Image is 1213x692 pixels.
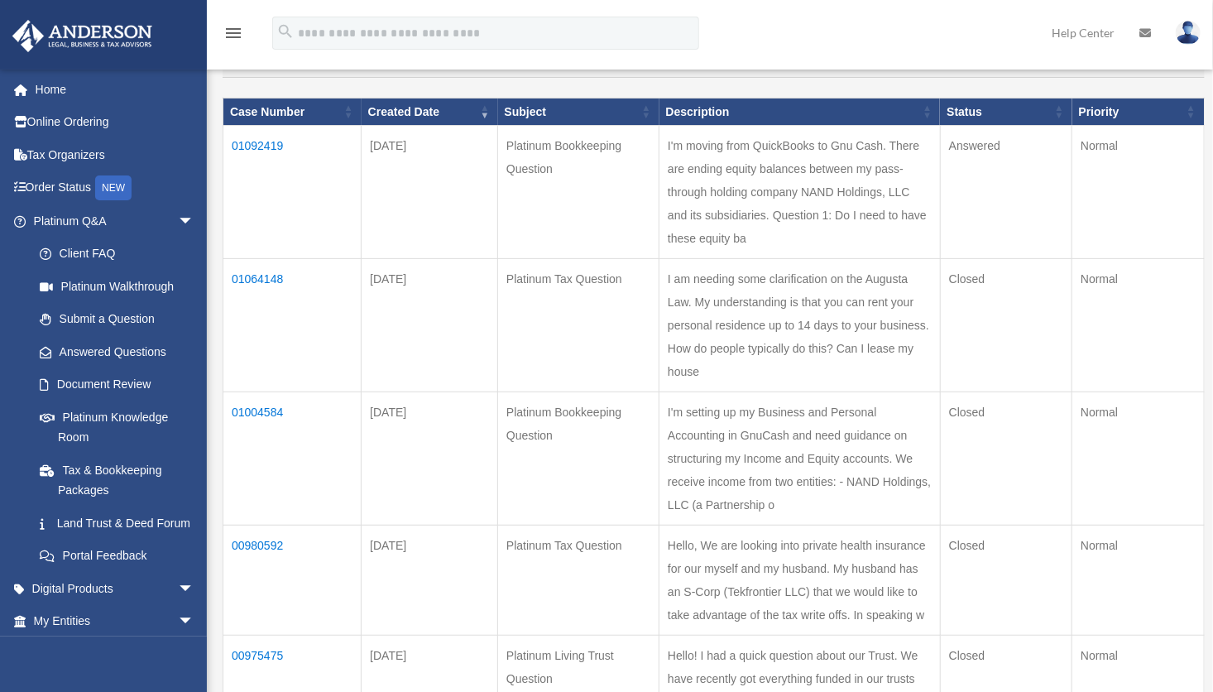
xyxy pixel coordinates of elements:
th: Subject: activate to sort column ascending [498,98,659,126]
td: 01004584 [223,392,362,526]
td: Platinum Tax Question [498,526,659,636]
th: Status: activate to sort column ascending [940,98,1072,126]
td: 01064148 [223,259,362,392]
a: menu [223,29,243,43]
td: [DATE] [362,526,498,636]
td: Hello, We are looking into private health insurance for our myself and my husband. My husband has... [659,526,941,636]
a: Submit a Question [23,303,211,336]
span: arrow_drop_down [178,605,211,639]
th: Description: activate to sort column ascending [659,98,941,126]
span: arrow_drop_down [178,204,211,238]
a: Platinum Knowledge Room [23,401,211,454]
td: Closed [940,392,1072,526]
a: Home [12,73,219,106]
img: Anderson Advisors Platinum Portal [7,20,157,52]
td: 01092419 [223,126,362,259]
td: Answered [940,126,1072,259]
i: search [276,22,295,41]
th: Created Date: activate to sort column ascending [362,98,498,126]
td: [DATE] [362,126,498,259]
td: I am needing some clarification on the Augusta Law. My understanding is that you can rent your pe... [659,259,941,392]
span: arrow_drop_down [178,572,211,606]
div: NEW [95,175,132,200]
a: Document Review [23,368,211,401]
td: 00980592 [223,526,362,636]
td: Platinum Bookkeeping Question [498,392,659,526]
td: I'm setting up my Business and Personal Accounting in GnuCash and need guidance on structuring my... [659,392,941,526]
td: Normal [1072,126,1205,259]
td: Normal [1072,526,1205,636]
td: Platinum Bookkeeping Question [498,126,659,259]
a: Platinum Walkthrough [23,270,211,303]
td: Closed [940,259,1072,392]
td: Closed [940,526,1072,636]
a: Platinum Q&Aarrow_drop_down [12,204,211,238]
th: Case Number: activate to sort column ascending [223,98,362,126]
a: My Entitiesarrow_drop_down [12,605,219,638]
a: Land Trust & Deed Forum [23,507,211,540]
a: Client FAQ [23,238,211,271]
th: Priority: activate to sort column ascending [1072,98,1205,126]
a: Tax Organizers [12,138,219,171]
a: Portal Feedback [23,540,211,573]
td: [DATE] [362,259,498,392]
a: Tax & Bookkeeping Packages [23,454,211,507]
img: User Pic [1176,21,1201,45]
a: Online Ordering [12,106,219,139]
td: I'm moving from QuickBooks to Gnu Cash. There are ending equity balances between my pass-through ... [659,126,941,259]
a: Digital Productsarrow_drop_down [12,572,219,605]
td: [DATE] [362,392,498,526]
a: Order StatusNEW [12,171,219,205]
i: menu [223,23,243,43]
td: Platinum Tax Question [498,259,659,392]
a: Answered Questions [23,335,203,368]
td: Normal [1072,259,1205,392]
td: Normal [1072,392,1205,526]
